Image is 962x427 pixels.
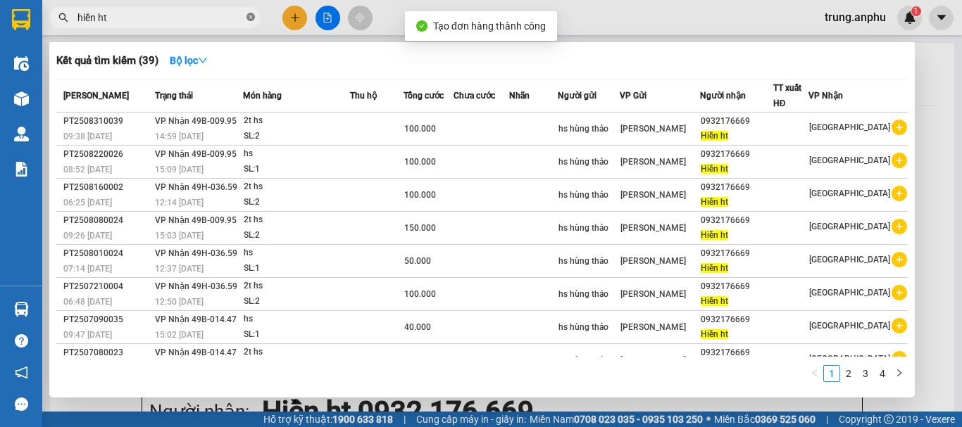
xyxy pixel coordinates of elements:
div: hs hùng thảo [558,188,618,203]
span: Hiền ht [701,263,728,273]
span: Hiền ht [701,230,728,240]
img: warehouse-icon [14,302,29,317]
span: plus-circle [892,318,907,333]
span: VP Gửi [620,91,646,101]
span: Nhãn [509,91,530,101]
span: 06:25 [DATE] [63,198,112,208]
span: message [15,397,28,411]
span: VP Nhận 49B-014.47 [155,314,237,324]
div: 0932176669 [701,147,773,162]
li: 3 [857,365,874,382]
div: hs hùng thảo [558,122,618,136]
div: PT2508310039 [63,114,151,129]
div: SL: 2 [244,195,349,210]
span: TT xuất HĐ [773,83,801,108]
div: 2t hs [244,345,349,360]
span: 09:38 [DATE] [63,132,112,141]
span: [PERSON_NAME] [620,322,686,332]
li: 1 [823,365,840,382]
div: 0932176669 [701,345,773,360]
span: Hiền ht [701,164,728,174]
div: hs hùng thảo [558,320,618,335]
div: 2t hs [244,279,349,294]
span: 100.000 [404,190,436,200]
span: [GEOGRAPHIC_DATA] [809,222,890,231]
span: 100.000 [404,124,436,134]
span: 15:03 [DATE] [155,231,204,241]
div: 0932176669 [701,279,773,294]
span: Trạng thái [155,91,193,101]
div: PT2507090035 [63,312,151,327]
span: [PERSON_NAME] [620,124,686,134]
input: Tìm tên, số ĐT hoặc mã đơn [77,10,244,25]
span: Tạo đơn hàng thành công [433,20,546,32]
div: hs [244,312,349,327]
span: [GEOGRAPHIC_DATA] [809,189,890,198]
a: 2 [841,366,856,381]
span: plus-circle [892,252,907,267]
span: [GEOGRAPHIC_DATA] [809,354,890,364]
li: Next Page [891,365,908,382]
div: PT2507210004 [63,279,151,294]
span: search [58,13,68,23]
div: hs hùng thảo [558,254,618,269]
span: Món hàng [243,91,282,101]
span: 15:02 [DATE] [155,330,204,340]
span: plus-circle [892,285,907,300]
span: [GEOGRAPHIC_DATA] [809,288,890,298]
span: 100.000 [404,355,436,365]
div: 0932176669 [701,246,773,261]
span: plus-circle [892,120,907,135]
span: 08:52 [DATE] [63,165,112,174]
span: plus-circle [892,351,907,367]
img: solution-icon [14,162,29,177]
div: 2t hs [244,179,349,195]
div: hs hùng thảo [558,221,618,236]
span: 50.000 [404,256,431,266]
span: [GEOGRAPHIC_DATA] [809,122,890,132]
span: VP Nhận 49B-009.95 [155,215,237,225]
span: [PERSON_NAME] [620,256,686,266]
div: 2t hs [244,212,349,228]
a: 4 [875,366,890,381]
span: VP Nhận 49B-009.95 [155,149,237,159]
img: warehouse-icon [14,56,29,71]
div: hs [244,246,349,261]
span: VP Nhận 49H-036.59 [155,281,237,291]
span: Người nhận [700,91,746,101]
div: hs hùng thảo [558,287,618,302]
div: PT2508010024 [63,246,151,261]
div: SL: 2 [244,129,349,144]
span: 100.000 [404,289,436,299]
span: Tổng cước [404,91,444,101]
span: Hiền ht [701,329,728,339]
span: [GEOGRAPHIC_DATA] [809,155,890,165]
b: An Phú Travel [37,11,185,34]
div: PT2508080024 [63,213,151,228]
div: PT2508160002 [63,180,151,195]
span: Hiền ht [701,296,728,306]
h1: Gửi: 0977 488 489 [82,70,287,108]
li: Previous Page [806,365,823,382]
div: 0932176669 [701,312,773,327]
span: 14:59 [DATE] [155,132,204,141]
span: 07:14 [DATE] [63,264,112,274]
img: warehouse-icon [14,91,29,106]
button: left [806,365,823,382]
span: down [198,56,208,65]
div: hs hùng thảo [558,155,618,170]
span: 40.000 [404,322,431,332]
div: SL: 1 [244,261,349,276]
span: VP Nhận [808,91,843,101]
span: VP Nhận 49H-036.59 [155,182,237,192]
span: Chưa cước [454,91,495,101]
div: 0932176669 [701,213,773,228]
div: SL: 1 [244,162,349,177]
div: PT2507080023 [63,345,151,360]
div: hs hùng thảo [558,353,618,368]
span: 150.000 [404,223,436,233]
span: VP Nhận 49B-014.47 [155,348,237,357]
span: 06:48 [DATE] [63,297,112,307]
span: [PERSON_NAME] [620,289,686,299]
img: logo-vxr [12,9,30,30]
